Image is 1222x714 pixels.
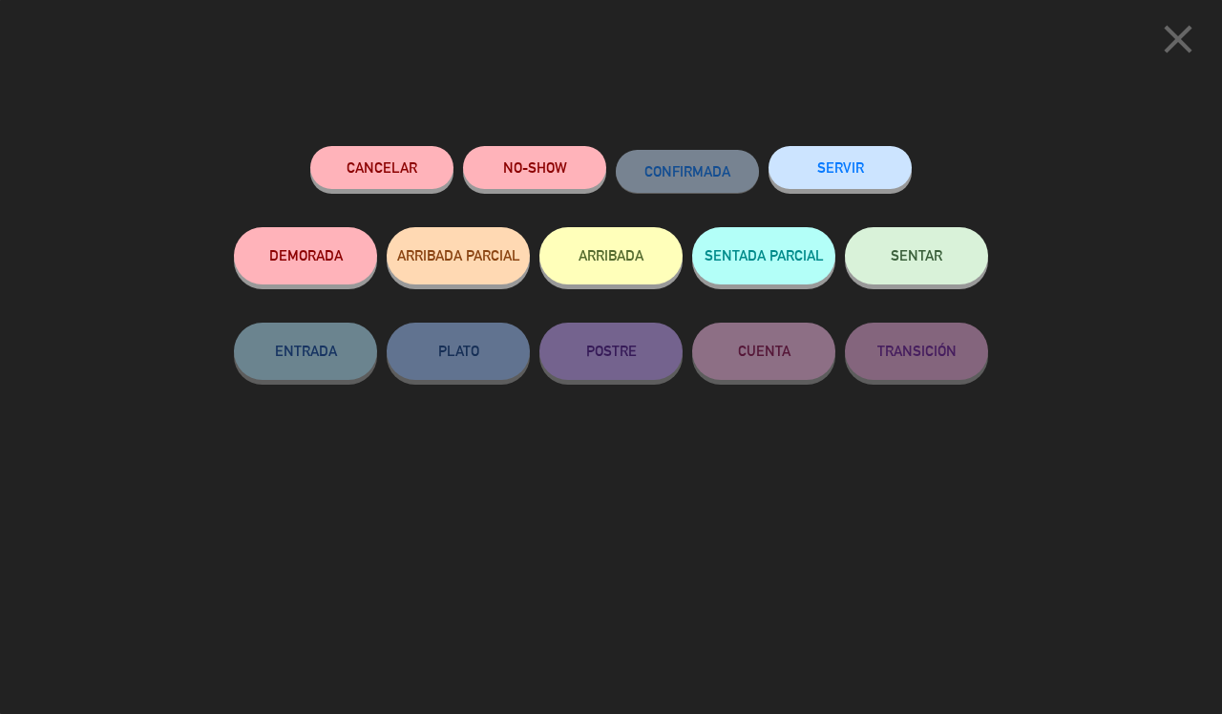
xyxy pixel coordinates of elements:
i: close [1154,15,1202,63]
button: DEMORADA [234,227,377,284]
button: CUENTA [692,323,835,380]
span: ARRIBADA PARCIAL [397,247,520,263]
span: SENTAR [891,247,942,263]
button: close [1148,14,1208,71]
button: TRANSICIÓN [845,323,988,380]
button: CONFIRMADA [616,150,759,193]
button: ARRIBADA [539,227,683,284]
button: Cancelar [310,146,453,189]
button: SERVIR [769,146,912,189]
button: ARRIBADA PARCIAL [387,227,530,284]
span: CONFIRMADA [644,163,730,179]
button: POSTRE [539,323,683,380]
button: ENTRADA [234,323,377,380]
button: SENTADA PARCIAL [692,227,835,284]
button: NO-SHOW [463,146,606,189]
button: SENTAR [845,227,988,284]
button: PLATO [387,323,530,380]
